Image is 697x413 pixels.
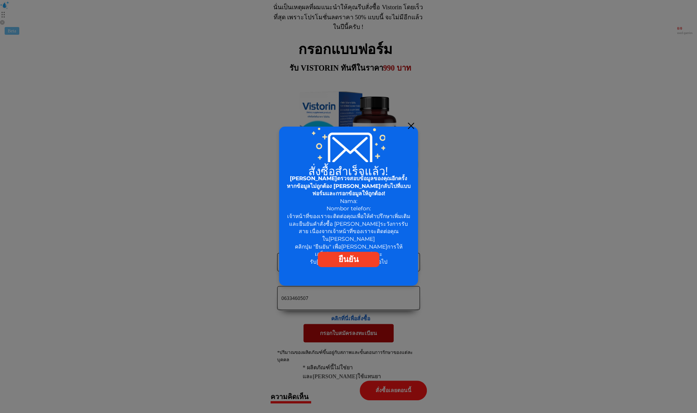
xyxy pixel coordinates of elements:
[318,252,379,267] a: ยืนยัน
[287,175,411,197] span: [PERSON_NAME]ตรวจสอบข้อมูลของคุณอีกครั้ง หากข้อมูลไม่ถูกต้อง [PERSON_NAME]กลับไปที่แบบฟอร์มและกรอ...
[286,213,411,266] div: เจ้าหน้าที่ของเราจะติดต่อคุณเพื่อให้คำปรึกษาเพิ่มเติมและยืนยันคำสั่งซื้อ [PERSON_NAME]ระวังการรับ...
[286,175,412,213] div: Nama: Nombor telefon:
[284,165,413,176] h2: สั่งซื้อสำเร็จแล้ว!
